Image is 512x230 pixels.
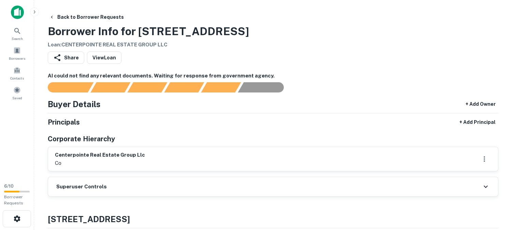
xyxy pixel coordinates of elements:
h6: centerpointe real estate group llc [55,151,145,159]
a: Contacts [2,64,32,82]
h3: Borrower Info for [STREET_ADDRESS] [48,23,249,40]
h5: Principals [48,117,80,127]
button: Back to Borrower Requests [46,11,127,23]
p: co [55,159,145,167]
h6: AI could not find any relevant documents. Waiting for response from government agency. [48,72,498,80]
span: Search [12,36,23,41]
h4: Buyer Details [48,98,101,110]
span: 6 / 10 [4,184,14,189]
h6: Superuser Controls [56,183,107,191]
h5: Corporate Hierarchy [48,134,115,144]
div: Documents found, AI parsing details... [127,82,167,92]
a: Borrowers [2,44,32,62]
a: Saved [2,84,32,102]
h6: Loan : CENTERPOINTE REAL ESTATE GROUP LLC [48,41,249,49]
div: Principals found, AI now looking for contact information... [164,82,204,92]
a: Search [2,24,32,43]
iframe: Chat Widget [478,175,512,208]
h4: [STREET_ADDRESS] [48,213,498,225]
div: AI fulfillment process complete. [238,82,292,92]
span: Contacts [10,75,24,81]
span: Borrowers [9,56,25,61]
button: + Add Principal [457,116,498,128]
button: Share [48,52,84,64]
div: Your request is received and processing... [90,82,130,92]
div: Principals found, still searching for contact information. This may take time... [201,82,241,92]
button: + Add Owner [463,98,498,110]
img: capitalize-icon.png [11,5,24,19]
span: Borrower Requests [4,195,23,205]
a: ViewLoan [87,52,121,64]
span: Saved [12,95,22,101]
div: Sending borrower request to AI... [40,82,91,92]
